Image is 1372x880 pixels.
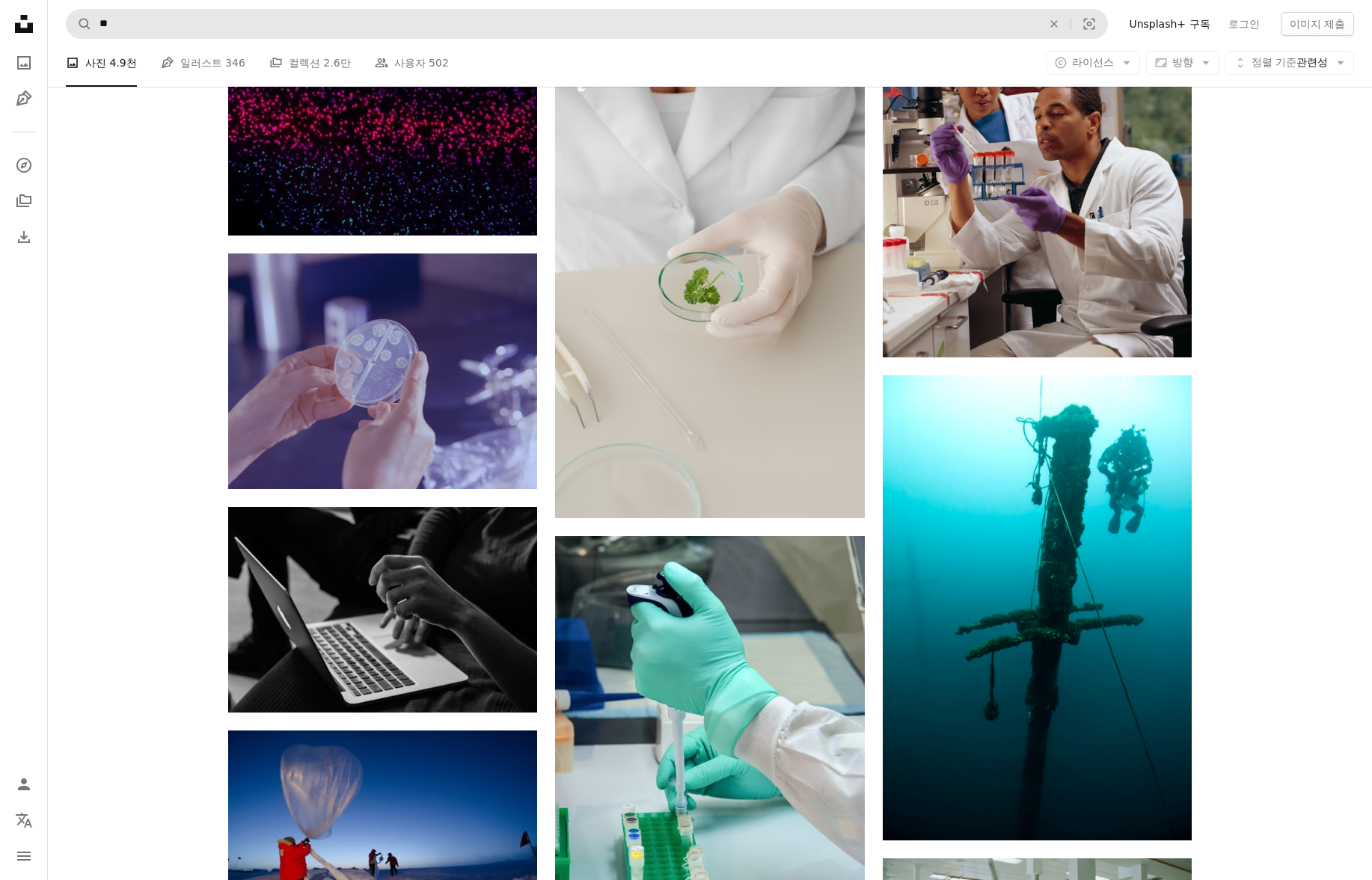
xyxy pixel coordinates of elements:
[9,84,39,114] a: 일러스트
[1172,56,1193,68] span: 방향
[555,279,864,292] a: 흰색 실험실 코트를 입은 사람이 녹색 물질이 담긴 그릇을 들고 있습니다.
[228,16,537,236] img: 하늘의 빨간색과 검은색 별
[9,150,39,180] a: 탐색
[429,55,449,71] span: 502
[228,507,537,713] img: grayscale photo of person using MacBook
[269,39,351,87] a: 컬렉션 2.6만
[225,55,245,71] span: 346
[1072,56,1114,68] span: 라이선스
[323,55,350,71] span: 2.6만
[9,186,39,216] a: 컬렉션
[1252,55,1328,70] span: 관련성
[67,10,92,38] button: Unsplash 검색
[1219,12,1269,36] a: 로그인
[228,364,537,378] a: 손에 둥근 물건을 들고 있는 사람
[883,601,1192,615] a: 침몰한 배 근처에서 잠수복을 입은 사람
[9,805,39,835] button: 언어
[66,9,1108,39] form: 사이트 전체에서 이미지 찾기
[1071,10,1107,38] button: 시각적 검색
[1252,56,1296,68] span: 정렬 기준
[9,9,39,42] a: 홈 — Unsplash
[375,39,449,87] a: 사용자 502
[883,160,1192,173] a: man in white chef uniform holding purple plastic bottle
[9,222,39,252] a: 다운로드 내역
[9,48,39,78] a: 사진
[228,603,537,616] a: grayscale photo of person using MacBook
[1146,51,1219,75] button: 방향
[228,826,537,840] a: 오존존데 풍선 발사.
[883,375,1192,840] img: 침몰한 배 근처에서 잠수복을 입은 사람
[555,742,864,756] a: 흰색 긴 소매 셔츠를 입은 사람이 녹색과 흰색으로 표시된 캔을 들고 있습니다.
[555,55,864,518] img: 흰색 실험실 코트를 입은 사람이 녹색 물질이 담긴 그릇을 들고 있습니다.
[1281,12,1354,36] button: 이미지 제출
[1038,10,1071,38] button: 삭제
[9,841,39,871] button: 메뉴
[1225,51,1354,75] button: 정렬 기준관련성
[228,119,537,132] a: 하늘의 빨간색과 검은색 별
[1046,51,1140,75] button: 라이선스
[9,769,39,799] a: 로그인 / 가입
[161,39,245,87] a: 일러스트 346
[228,253,537,489] img: 손에 둥근 물건을 들고 있는 사람
[1120,12,1219,36] a: Unsplash+ 구독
